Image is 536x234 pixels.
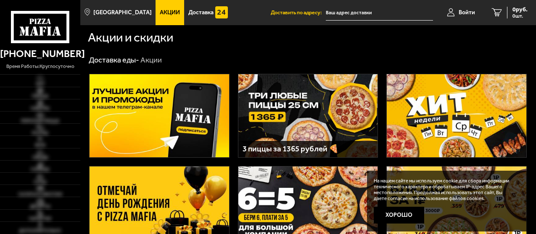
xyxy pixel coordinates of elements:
a: Доставка еды- [89,55,139,65]
a: 3 пиццы за 1365 рублей 🍕 [238,74,378,158]
h3: 3 пиццы за 1365 рублей 🍕 [243,145,374,153]
span: Войти [459,10,475,16]
button: Хорошо [374,207,424,224]
p: На нашем сайте мы используем cookie для сбора информации технического характера и обрабатываем IP... [374,178,515,201]
h1: Акции и скидки [88,31,173,44]
img: 15daf4d41897b9f0e9f617042186c801.svg [215,6,228,19]
span: Доставить по адресу: [271,10,326,16]
span: [GEOGRAPHIC_DATA] [93,10,152,16]
span: Акции [160,10,180,16]
div: Акции [140,55,162,65]
span: Доставка [188,10,214,16]
span: 0 руб. [512,7,528,13]
input: Ваш адрес доставки [326,5,433,21]
span: 0 шт. [512,13,528,18]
